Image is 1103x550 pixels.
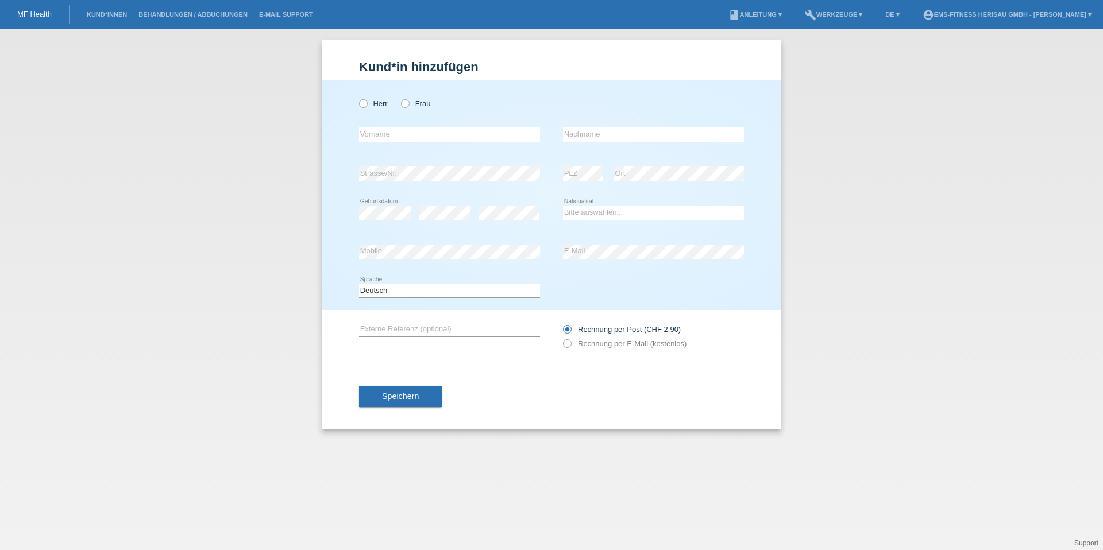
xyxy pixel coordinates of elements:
i: build [805,9,816,21]
label: Frau [401,99,430,108]
button: Speichern [359,386,442,408]
a: account_circleEMS-Fitness Herisau GmbH - [PERSON_NAME] ▾ [917,11,1097,18]
a: Behandlungen / Abbuchungen [133,11,253,18]
h1: Kund*in hinzufügen [359,60,744,74]
label: Herr [359,99,388,108]
label: Rechnung per E-Mail (kostenlos) [563,339,687,348]
a: MF Health [17,10,52,18]
span: Speichern [382,392,419,401]
a: buildWerkzeuge ▾ [799,11,869,18]
a: Kund*innen [81,11,133,18]
i: account_circle [923,9,934,21]
a: bookAnleitung ▾ [723,11,788,18]
a: E-Mail Support [253,11,319,18]
input: Frau [401,99,408,107]
a: Support [1074,539,1098,547]
i: book [728,9,740,21]
label: Rechnung per Post (CHF 2.90) [563,325,681,334]
a: DE ▾ [880,11,905,18]
input: Herr [359,99,367,107]
input: Rechnung per E-Mail (kostenlos) [563,339,570,354]
input: Rechnung per Post (CHF 2.90) [563,325,570,339]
